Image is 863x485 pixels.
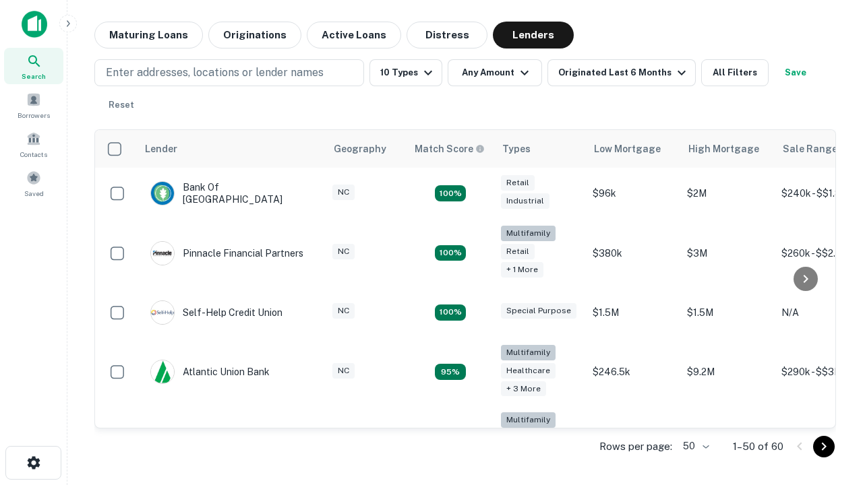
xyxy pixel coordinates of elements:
button: Originations [208,22,301,48]
img: picture [151,182,174,205]
button: Lenders [493,22,574,48]
div: Healthcare [501,363,556,379]
span: Contacts [20,149,47,160]
div: Geography [334,141,386,157]
button: Reset [100,92,143,119]
button: Maturing Loans [94,22,203,48]
img: picture [151,360,174,383]
th: Low Mortgage [586,130,680,168]
th: Types [494,130,586,168]
td: $3.2M [680,406,775,474]
td: $3M [680,219,775,287]
div: Originated Last 6 Months [558,65,690,81]
button: Save your search to get updates of matches that match your search criteria. [774,59,817,86]
div: Sale Range [783,141,837,157]
div: Multifamily [501,226,556,241]
div: Retail [501,244,535,259]
td: $9.2M [680,338,775,406]
div: Types [502,141,531,157]
button: Distress [407,22,487,48]
a: Search [4,48,63,84]
div: + 3 more [501,381,546,397]
td: $1.5M [680,287,775,338]
div: Multifamily [501,412,556,428]
button: 10 Types [369,59,442,86]
div: 50 [678,437,711,456]
img: capitalize-icon.png [22,11,47,38]
td: $246k [586,406,680,474]
div: Atlantic Union Bank [150,360,270,384]
a: Borrowers [4,87,63,123]
div: Matching Properties: 15, hasApolloMatch: undefined [435,185,466,201]
td: $2M [680,168,775,219]
div: Matching Properties: 11, hasApolloMatch: undefined [435,304,466,321]
p: Enter addresses, locations or lender names [106,65,324,81]
div: NC [332,185,355,200]
div: + 1 more [501,262,543,278]
button: Active Loans [307,22,401,48]
button: Any Amount [448,59,542,86]
div: Lender [145,141,177,157]
div: The Fidelity Bank [150,428,260,452]
div: NC [332,363,355,379]
div: Matching Properties: 9, hasApolloMatch: undefined [435,364,466,380]
td: $246.5k [586,338,680,406]
button: Originated Last 6 Months [547,59,696,86]
div: Low Mortgage [594,141,661,157]
img: picture [151,301,174,324]
div: NC [332,244,355,259]
a: Saved [4,165,63,201]
td: $1.5M [586,287,680,338]
h6: Match Score [415,141,482,156]
th: Capitalize uses an advanced AI algorithm to match your search with the best lender. The match sco... [407,130,494,168]
p: 1–50 of 60 [733,439,783,455]
div: Industrial [501,193,549,209]
div: Retail [501,175,535,191]
th: Geography [326,130,407,168]
div: Capitalize uses an advanced AI algorithm to match your search with the best lender. The match sco... [415,141,485,156]
p: Rows per page: [599,439,672,455]
div: Self-help Credit Union [150,300,282,325]
div: Special Purpose [501,303,576,319]
div: Pinnacle Financial Partners [150,241,303,265]
div: NC [332,303,355,319]
button: All Filters [701,59,769,86]
button: Enter addresses, locations or lender names [94,59,364,86]
button: Go to next page [813,436,835,457]
div: Bank Of [GEOGRAPHIC_DATA] [150,181,312,205]
td: $380k [586,219,680,287]
th: High Mortgage [680,130,775,168]
div: Multifamily [501,345,556,360]
img: picture [151,242,174,265]
iframe: Chat Widget [796,377,863,442]
div: High Mortgage [688,141,759,157]
div: Matching Properties: 17, hasApolloMatch: undefined [435,245,466,261]
th: Lender [137,130,326,168]
span: Search [22,71,46,82]
span: Saved [24,188,44,199]
a: Contacts [4,126,63,162]
span: Borrowers [18,110,50,121]
td: $96k [586,168,680,219]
